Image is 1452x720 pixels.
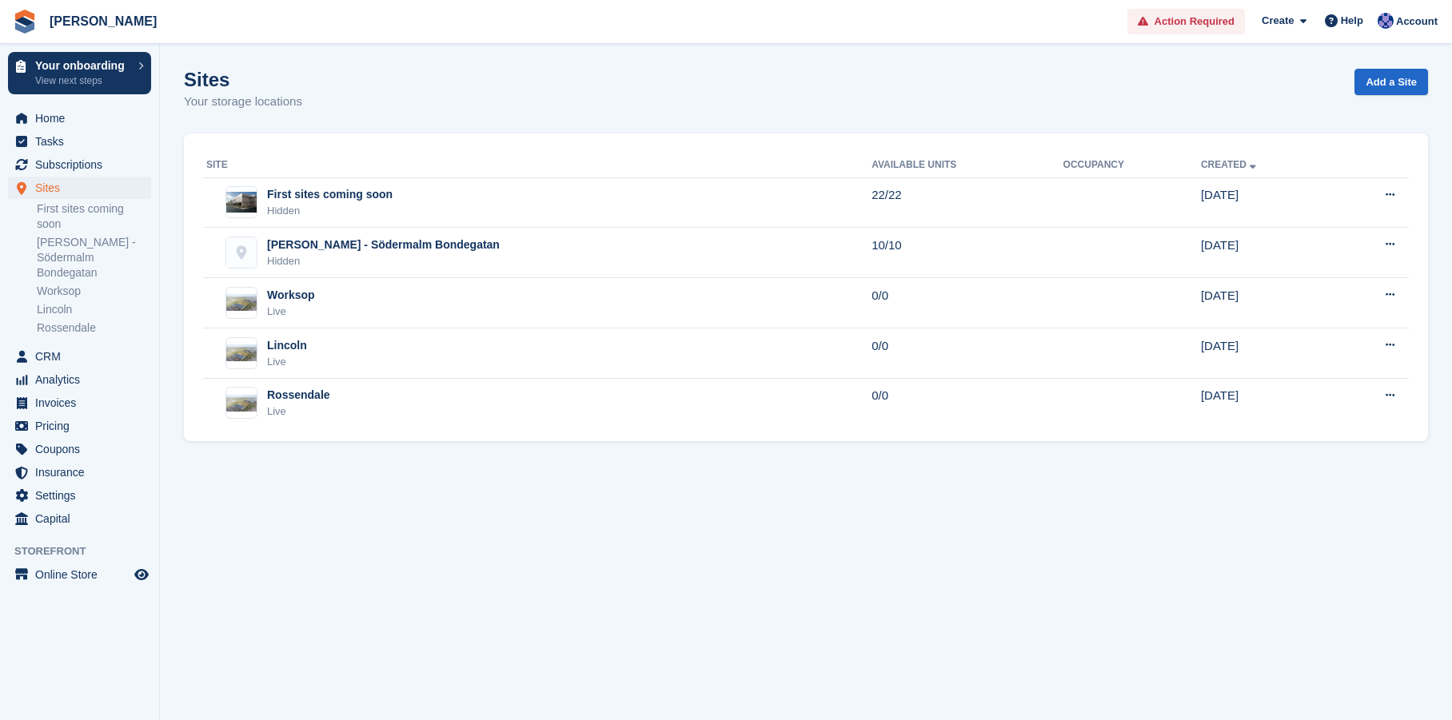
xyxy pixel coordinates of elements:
a: menu [8,563,151,586]
span: Account [1396,14,1438,30]
a: menu [8,484,151,507]
div: [PERSON_NAME] - Södermalm Bondegatan [267,237,500,253]
a: Your onboarding View next steps [8,52,151,94]
span: Tasks [35,130,131,153]
span: Online Store [35,563,131,586]
span: Invoices [35,392,131,414]
p: View next steps [35,74,130,88]
span: Coupons [35,438,131,460]
div: Worksop [267,287,315,304]
td: 0/0 [872,278,1063,328]
span: Capital [35,507,131,530]
span: Subscriptions [35,153,131,176]
a: First sites coming soon [37,201,151,232]
a: menu [8,368,151,391]
a: [PERSON_NAME] - Södermalm Bondegatan [37,235,151,280]
a: menu [8,130,151,153]
a: Rossendale [37,320,151,336]
div: Hidden [267,253,500,269]
span: Create [1262,13,1294,29]
p: Your onboarding [35,60,130,71]
span: Settings [35,484,131,507]
span: Sites [35,177,131,199]
a: menu [8,392,151,414]
div: Lincoln [267,337,307,354]
span: Help [1341,13,1363,29]
td: [DATE] [1201,177,1333,228]
img: Adam Test - Södermalm Bondegatan site image placeholder [226,237,257,268]
a: Worksop [37,284,151,299]
span: Analytics [35,368,131,391]
div: Live [267,304,315,320]
a: menu [8,438,151,460]
a: menu [8,415,151,437]
div: Live [267,354,307,370]
a: Lincoln [37,302,151,317]
td: [DATE] [1201,228,1333,278]
th: Available Units [872,153,1063,178]
a: Add a Site [1354,69,1428,95]
a: Action Required [1127,9,1245,35]
a: Preview store [132,565,151,584]
th: Site [203,153,872,178]
div: Rossendale [267,387,330,404]
a: [PERSON_NAME] [43,8,163,34]
img: stora-icon-8386f47178a22dfd0bd8f6a31ec36ba5ce8667c1dd55bd0f319d3a0aa187defe.svg [13,10,37,34]
a: menu [8,461,151,483]
img: Image of Worksop site [226,294,257,311]
h1: Sites [184,69,302,90]
td: [DATE] [1201,278,1333,328]
a: menu [8,507,151,530]
span: CRM [35,345,131,368]
a: menu [8,177,151,199]
a: menu [8,107,151,129]
td: [DATE] [1201,378,1333,428]
td: [DATE] [1201,328,1333,379]
span: Home [35,107,131,129]
img: Joel Isaksson [1378,13,1394,29]
img: Image of Lincoln site [226,344,257,361]
p: Your storage locations [184,93,302,111]
td: 22/22 [872,177,1063,228]
img: Image of Rossendale site [226,395,257,412]
td: 10/10 [872,228,1063,278]
img: Image of First sites coming soon site [226,192,257,213]
div: Hidden [267,203,393,219]
span: Insurance [35,461,131,483]
a: menu [8,153,151,176]
td: 0/0 [872,328,1063,379]
div: Live [267,404,330,420]
div: First sites coming soon [267,186,393,203]
span: Action Required [1155,14,1235,30]
a: menu [8,345,151,368]
span: Pricing [35,415,131,437]
span: Storefront [14,543,159,559]
a: Created [1201,159,1259,170]
th: Occupancy [1063,153,1201,178]
td: 0/0 [872,378,1063,428]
